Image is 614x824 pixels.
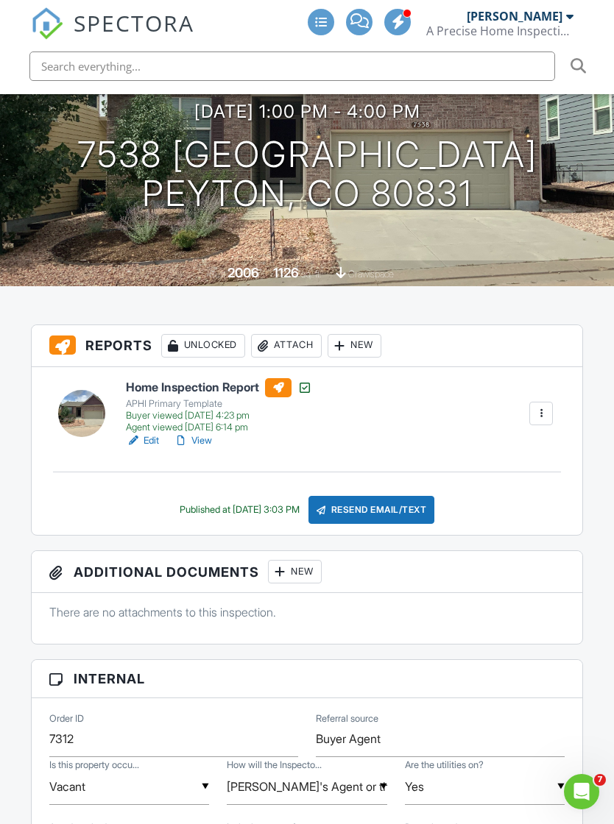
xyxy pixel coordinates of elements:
div: Unlocked [161,334,245,358]
div: Published at [DATE] 3:03 PM [180,504,300,516]
span: SPECTORA [74,7,194,38]
div: Agent viewed [DATE] 6:14 pm [126,422,312,433]
input: Search everything... [29,51,555,81]
label: Referral source [316,712,378,725]
label: How will the Inspector access the home? [227,759,322,772]
div: New [268,560,322,583]
a: Edit [126,433,159,448]
h3: Reports [32,325,583,367]
div: [PERSON_NAME] [467,9,562,24]
iframe: Intercom live chat [564,774,599,809]
div: A Precise Home Inspection [426,24,574,38]
div: 1126 [273,265,299,280]
h3: Additional Documents [32,551,583,593]
a: SPECTORA [31,20,194,51]
div: APHI Primary Template [126,398,312,410]
span: Built [209,269,225,280]
p: There are no attachments to this inspection. [49,604,565,620]
img: The Best Home Inspection Software - Spectora [31,7,63,40]
label: Order ID [49,712,84,725]
label: Is this property occupied or vacant? [49,759,139,772]
h1: 7538 [GEOGRAPHIC_DATA] Peyton, CO 80831 [77,135,537,213]
div: New [328,334,381,358]
div: Resend Email/Text [308,496,435,524]
span: crawlspace [348,269,394,280]
a: View [174,433,212,448]
h3: Internal [32,660,583,698]
span: 7 [594,774,606,786]
label: Are the utilities on? [405,759,484,772]
div: 2006 [227,265,259,280]
h6: Home Inspection Report [126,378,312,397]
div: Attach [251,334,322,358]
span: sq. ft. [301,269,322,280]
h3: [DATE] 1:00 pm - 4:00 pm [194,102,420,121]
div: Buyer viewed [DATE] 4:23 pm [126,410,312,422]
a: Home Inspection Report APHI Primary Template Buyer viewed [DATE] 4:23 pm Agent viewed [DATE] 6:14 pm [126,378,312,434]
